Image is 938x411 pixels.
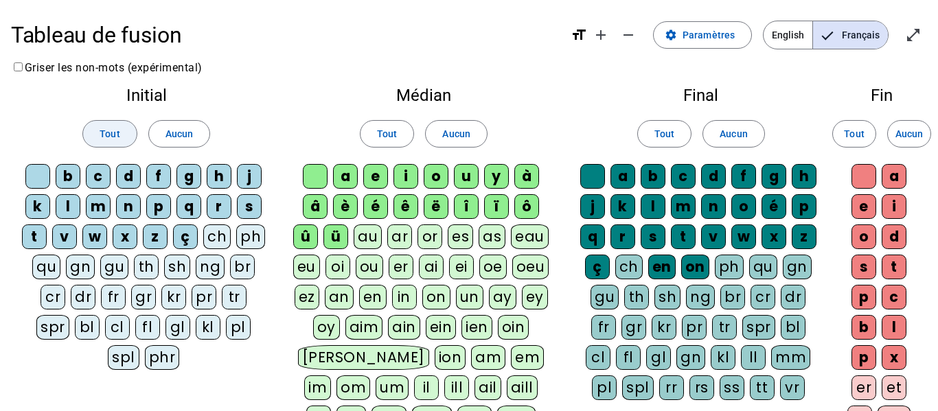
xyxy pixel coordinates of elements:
[585,255,610,279] div: ç
[359,285,387,309] div: en
[780,375,805,400] div: vr
[682,315,707,340] div: pr
[333,164,358,189] div: a
[461,315,492,340] div: ien
[610,224,635,249] div: r
[610,194,635,219] div: k
[113,224,137,249] div: x
[637,120,691,148] button: Tout
[71,285,95,309] div: dr
[851,315,876,340] div: b
[646,345,671,370] div: gl
[474,375,501,400] div: ail
[624,285,649,309] div: th
[580,224,605,249] div: q
[741,345,766,370] div: ll
[851,224,876,249] div: o
[417,224,442,249] div: or
[295,285,319,309] div: ez
[764,21,812,49] span: English
[792,164,816,189] div: h
[895,126,923,142] span: Aucun
[426,315,457,340] div: ein
[522,285,548,309] div: ey
[620,27,637,43] mat-icon: remove
[22,224,47,249] div: t
[587,21,615,49] button: Augmenter la taille de la police
[731,194,756,219] div: o
[771,345,810,370] div: mm
[360,120,414,148] button: Tout
[32,255,60,279] div: qu
[207,164,231,189] div: h
[203,224,231,249] div: ch
[762,164,786,189] div: g
[387,224,412,249] div: ar
[653,21,752,49] button: Paramètres
[165,126,193,142] span: Aucun
[641,194,665,219] div: l
[498,315,529,340] div: oin
[851,285,876,309] div: p
[345,315,383,340] div: aim
[512,255,549,279] div: oeu
[731,164,756,189] div: f
[671,224,696,249] div: t
[11,13,560,57] h1: Tableau de fusion
[792,194,816,219] div: p
[479,255,507,279] div: oe
[100,255,128,279] div: gu
[702,120,764,148] button: Aucun
[686,285,715,309] div: ng
[424,164,448,189] div: o
[52,224,77,249] div: v
[377,126,397,142] span: Tout
[882,224,906,249] div: d
[41,285,65,309] div: cr
[176,164,201,189] div: g
[847,87,916,104] h2: Fin
[592,375,617,400] div: pl
[511,345,544,370] div: em
[196,315,220,340] div: kl
[146,194,171,219] div: p
[471,345,505,370] div: am
[671,194,696,219] div: m
[164,255,190,279] div: sh
[11,61,203,74] label: Griser les non-mots (expérimental)
[313,315,340,340] div: oy
[392,285,417,309] div: in
[425,120,487,148] button: Aucun
[444,375,469,400] div: ill
[363,164,388,189] div: e
[882,164,906,189] div: a
[354,224,382,249] div: au
[514,194,539,219] div: ô
[591,315,616,340] div: fr
[230,255,255,279] div: br
[586,345,610,370] div: cl
[844,126,864,142] span: Tout
[448,224,473,249] div: es
[442,126,470,142] span: Aucun
[236,224,265,249] div: ph
[654,285,680,309] div: sh
[226,315,251,340] div: pl
[176,194,201,219] div: q
[56,194,80,219] div: l
[393,194,418,219] div: ê
[882,315,906,340] div: l
[701,194,726,219] div: n
[222,285,247,309] div: tr
[435,345,466,370] div: ion
[511,224,549,249] div: eau
[851,194,876,219] div: e
[86,194,111,219] div: m
[781,285,805,309] div: dr
[116,194,141,219] div: n
[479,224,505,249] div: as
[456,285,483,309] div: un
[622,375,654,400] div: spl
[484,194,509,219] div: ï
[763,21,889,49] mat-button-toggle-group: Language selection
